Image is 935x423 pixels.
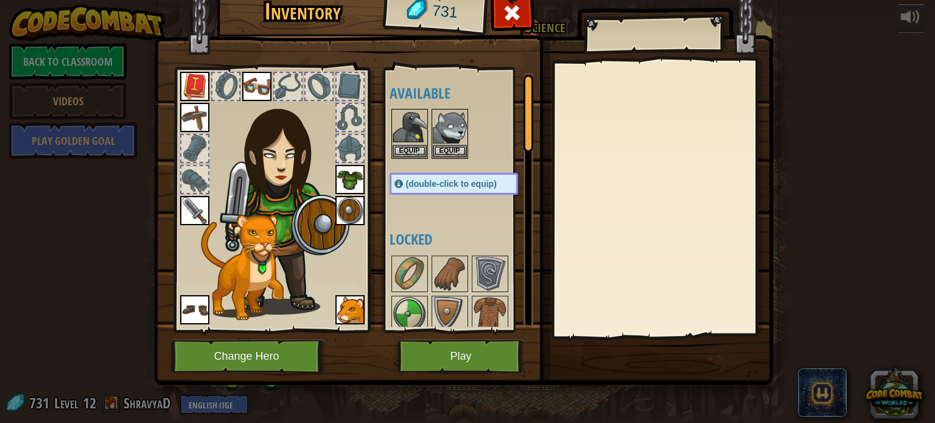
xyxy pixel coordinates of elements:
img: portrait.png [180,295,209,324]
img: portrait.png [180,72,209,101]
img: portrait.png [433,297,467,331]
img: portrait.png [433,257,467,291]
img: portrait.png [473,257,507,291]
button: Play [397,340,525,373]
span: (double-click to equip) [406,179,497,189]
img: female.png [220,91,351,315]
img: portrait.png [433,110,467,144]
img: portrait.png [242,72,271,101]
img: portrait.png [473,297,507,331]
img: cougar-paper-dolls.png [201,214,284,320]
button: Equip [433,145,467,158]
img: portrait.png [180,103,209,132]
h4: Locked [390,231,542,247]
img: portrait.png [393,257,427,291]
img: portrait.png [393,297,427,331]
img: portrait.png [335,165,365,194]
img: portrait.png [393,110,427,144]
img: portrait.png [335,295,365,324]
button: Equip [393,145,427,158]
img: portrait.png [335,196,365,225]
button: Change Hero [171,340,326,373]
img: portrait.png [180,196,209,225]
h4: Available [390,85,542,101]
